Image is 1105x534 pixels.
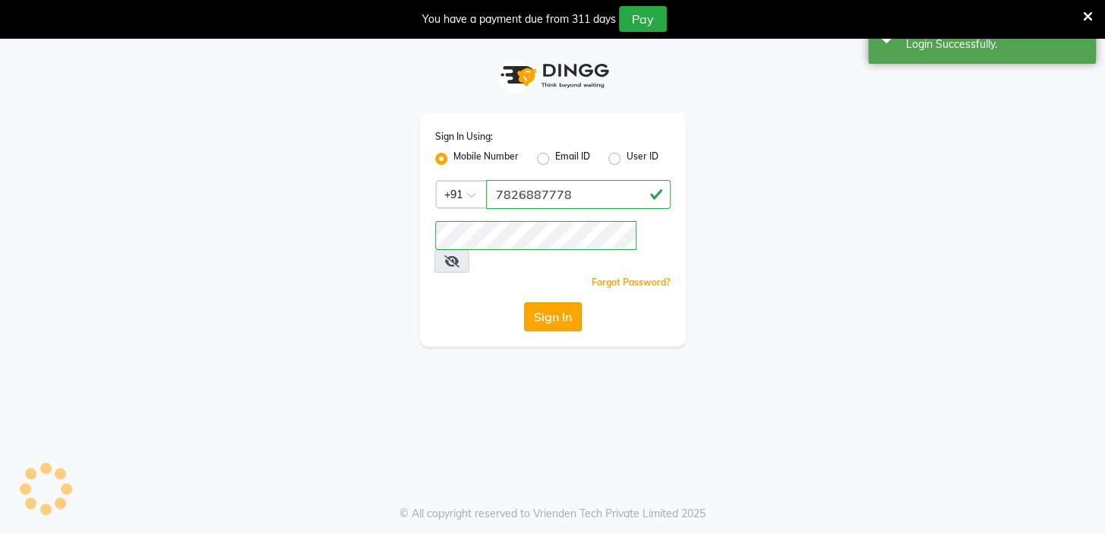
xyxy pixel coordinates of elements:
input: Username [486,180,671,209]
div: Login Successfully. [906,36,1084,52]
a: Forgot Password? [592,276,671,288]
img: logo1.svg [492,53,614,98]
button: Sign In [524,302,582,331]
label: User ID [627,150,658,168]
div: You have a payment due from 311 days [422,11,616,27]
label: Sign In Using: [435,130,493,144]
input: Username [435,221,636,250]
label: Email ID [555,150,590,168]
label: Mobile Number [453,150,519,168]
button: Pay [619,6,667,32]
